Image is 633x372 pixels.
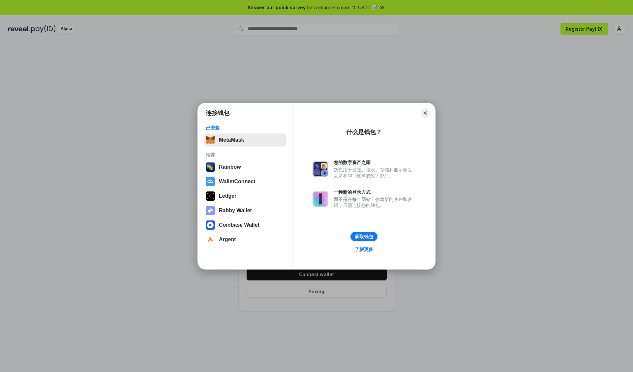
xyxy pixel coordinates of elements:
[206,162,215,172] img: svg+xml,%3Csvg%20width%3D%22120%22%20height%3D%22120%22%20viewBox%3D%220%200%20120%20120%22%20fil...
[313,191,328,207] img: svg+xml,%3Csvg%20xmlns%3D%22http%3A%2F%2Fwww.w3.org%2F2000%2Fsvg%22%20fill%3D%22none%22%20viewBox...
[334,196,415,208] div: 而不是在每个网站上创建新的账户和密码，只需连接您的钱包。
[206,177,215,186] img: svg+xml,%3Csvg%20width%3D%2228%22%20height%3D%2228%22%20viewBox%3D%220%200%2028%2028%22%20fill%3D...
[206,220,215,230] img: svg+xml,%3Csvg%20width%3D%2228%22%20height%3D%2228%22%20viewBox%3D%220%200%2028%2028%22%20fill%3D...
[204,160,286,174] button: Rainbow
[355,246,373,252] div: 了解更多
[206,191,215,201] img: svg+xml,%3Csvg%20xmlns%3D%22http%3A%2F%2Fwww.w3.org%2F2000%2Fsvg%22%20width%3D%2228%22%20height%3...
[351,245,377,254] a: 了解更多
[206,125,285,131] div: 已安装
[219,137,244,143] div: MetaMask
[219,208,252,214] div: Rabby Wallet
[313,161,328,177] img: svg+xml,%3Csvg%20xmlns%3D%22http%3A%2F%2Fwww.w3.org%2F2000%2Fsvg%22%20fill%3D%22none%22%20viewBox...
[350,232,377,241] button: 获取钱包
[204,133,286,147] button: MetaMask
[204,218,286,232] button: Coinbase Wallet
[206,109,229,117] h1: 连接钱包
[206,152,285,158] div: 推荐
[204,204,286,217] button: Rabby Wallet
[219,164,241,170] div: Rainbow
[334,167,415,179] div: 钱包用于发送、接收、存储和显示像以太坊和NFT这样的数字资产。
[355,234,373,240] div: 获取钱包
[421,108,430,118] button: Close
[206,135,215,145] img: svg+xml,%3Csvg%20fill%3D%22none%22%20height%3D%2233%22%20viewBox%3D%220%200%2035%2033%22%20width%...
[204,233,286,246] button: Argent
[219,237,236,243] div: Argent
[219,179,256,185] div: WalletConnect
[334,159,415,165] div: 您的数字资产之家
[346,128,382,136] div: 什么是钱包？
[204,175,286,188] button: WalletConnect
[204,189,286,203] button: Ledger
[334,189,415,195] div: 一种新的登录方式
[219,193,236,199] div: Ledger
[206,206,215,215] img: svg+xml,%3Csvg%20xmlns%3D%22http%3A%2F%2Fwww.w3.org%2F2000%2Fsvg%22%20fill%3D%22none%22%20viewBox...
[219,222,259,228] div: Coinbase Wallet
[206,235,215,244] img: svg+xml,%3Csvg%20width%3D%2228%22%20height%3D%2228%22%20viewBox%3D%220%200%2028%2028%22%20fill%3D...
